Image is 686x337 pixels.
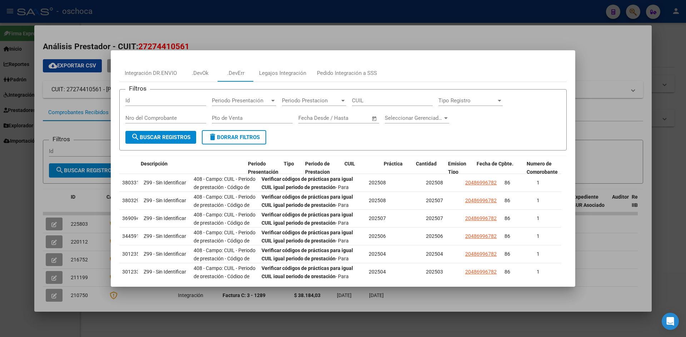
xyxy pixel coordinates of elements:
[369,251,386,257] span: 202504
[426,251,443,257] span: 202504
[537,198,540,203] span: 1
[122,180,139,185] span: 380331
[262,194,358,240] span: - Para solicitar el modulo ?Prestaciones de apoyo? (código 086) se deberá solicitar para igual CU...
[317,69,377,77] div: Pedido Integración a SSS
[122,215,139,221] span: 369094
[302,156,342,180] datatable-header-cell: Periodo de Prestacion
[537,215,540,221] span: 1
[381,156,413,180] datatable-header-cell: Práctica
[426,198,443,203] span: 202507
[284,161,294,167] span: Tipo
[281,156,302,180] datatable-header-cell: Tipo
[131,134,190,141] span: Buscar Registros
[194,247,255,270] span: 408 - Campo: CUIL - Periodo de prestación - Código de practica
[537,233,540,239] span: 1
[194,265,255,287] span: 408 - Campo: CUIL - Periodo de prestación - Código de practica
[385,115,443,121] span: Seleccionar Gerenciador
[426,215,443,221] span: 202507
[131,133,140,141] mat-icon: search
[194,230,255,252] span: 408 - Campo: CUIL - Periodo de prestación - Código de practica
[537,269,540,275] span: 1
[504,215,510,221] span: 86
[248,161,278,175] span: Periodo Presentación
[194,176,255,198] span: 408 - Campo: CUIL - Periodo de prestación - Código de practica
[262,176,358,223] span: - Para solicitar el modulo ?Prestaciones de apoyo? (código 086) se deberá solicitar para igual CU...
[438,97,496,104] span: Tipo Registro
[465,198,497,203] span: 20486996782
[524,156,563,180] datatable-header-cell: Numero de Comprobante
[426,180,443,185] span: 202508
[227,69,244,77] div: .DevErr
[334,115,368,121] input: Fecha fin
[262,247,353,261] strong: Verificar códigos de prácticas para igual CUIL igual periodo de prestación
[474,156,524,180] datatable-header-cell: Fecha de Cpbte.
[465,269,497,275] span: 20486996782
[122,269,139,275] span: 301233
[262,194,353,208] strong: Verificar códigos de prácticas para igual CUIL igual periodo de prestación
[122,198,139,203] span: 380329
[504,269,510,275] span: 86
[125,69,177,77] div: Integración DR.ENVIO
[465,180,497,185] span: 20486996782
[504,233,510,239] span: 86
[125,84,150,93] h3: Filtros
[144,233,186,239] span: Z99 - Sin Identificar
[122,251,139,257] span: 301235
[413,156,445,180] datatable-header-cell: Cantidad
[369,269,386,275] span: 202504
[138,156,245,180] datatable-header-cell: Descripción
[208,134,260,141] span: Borrar Filtros
[369,180,386,185] span: 202508
[144,269,186,275] span: Z99 - Sin Identificar
[342,156,381,180] datatable-header-cell: CUIL
[384,161,403,167] span: Práctica
[245,156,281,180] datatable-header-cell: Periodo Presentación
[282,97,340,104] span: Periodo Prestacion
[662,313,679,330] div: Open Intercom Messenger
[527,161,558,175] span: Numero de Comprobante
[504,180,510,185] span: 86
[262,265,353,279] strong: Verificar códigos de prácticas para igual CUIL igual periodo de prestación
[262,212,358,258] span: - Para solicitar el modulo ?Prestaciones de apoyo? (código 086) se deberá solicitar para igual CU...
[426,269,443,275] span: 202503
[192,69,209,77] div: .DevOk
[369,198,386,203] span: 202508
[144,215,186,221] span: Z99 - Sin Identificar
[369,215,386,221] span: 202507
[208,133,217,141] mat-icon: delete
[212,97,270,104] span: Periodo Presentación
[305,161,330,175] span: Periodo de Prestacion
[262,212,353,226] strong: Verificar códigos de prácticas para igual CUIL igual periodo de prestación
[202,130,266,144] button: Borrar Filtros
[194,212,255,234] span: 408 - Campo: CUIL - Periodo de prestación - Código de practica
[426,233,443,239] span: 202506
[144,180,186,185] span: Z99 - Sin Identificar
[144,198,186,203] span: Z99 - Sin Identificar
[122,233,139,239] span: 344591
[262,230,353,244] strong: Verificar códigos de prácticas para igual CUIL igual periodo de prestación
[445,156,474,180] datatable-header-cell: Emision Tipo
[141,161,168,167] span: Descripción
[537,251,540,257] span: 1
[448,161,466,175] span: Emision Tipo
[125,131,196,144] button: Buscar Registros
[465,215,497,221] span: 20486996782
[262,247,358,294] span: - Para solicitar el modulo ?Prestaciones de apoyo? (código 086) se deberá solicitar para igual CU...
[416,161,437,167] span: Cantidad
[262,265,358,312] span: - Para solicitar el modulo ?Prestaciones de apoyo? (código 086) se deberá solicitar para igual CU...
[537,180,540,185] span: 1
[371,114,379,123] button: Open calendar
[465,251,497,257] span: 20486996782
[262,230,358,276] span: - Para solicitar el modulo ?Prestaciones de apoyo? (código 086) se deberá solicitar para igual CU...
[259,69,306,77] div: Legajos Integración
[504,251,510,257] span: 86
[194,194,255,216] span: 408 - Campo: CUIL - Periodo de prestación - Código de practica
[369,233,386,239] span: 202506
[465,233,497,239] span: 20486996782
[477,161,513,167] span: Fecha de Cpbte.
[262,176,353,190] strong: Verificar códigos de prácticas para igual CUIL igual periodo de prestación
[504,198,510,203] span: 86
[344,161,355,167] span: CUIL
[144,251,186,257] span: Z99 - Sin Identificar
[298,115,327,121] input: Fecha inicio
